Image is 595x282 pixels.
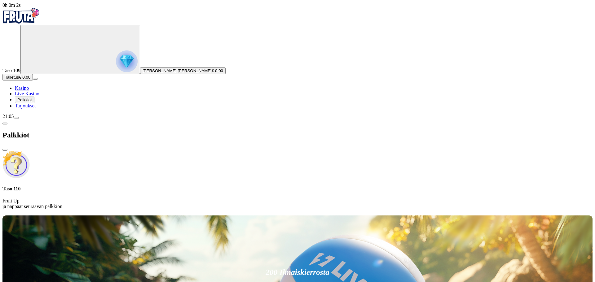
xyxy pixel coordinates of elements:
[17,98,32,102] span: Palkkiot
[2,123,7,124] button: chevron-left icon
[5,75,19,80] span: Talletus
[143,68,212,73] span: [PERSON_NAME] [PERSON_NAME]
[33,78,38,80] button: menu
[140,67,226,74] button: [PERSON_NAME] [PERSON_NAME]€ 0.00
[14,117,19,119] button: menu
[2,74,33,80] button: Talletusplus icon€ 0.00
[116,50,138,72] img: reward progress
[19,75,30,80] span: € 0.00
[212,68,223,73] span: € 0.00
[2,8,40,24] img: Fruta
[15,103,36,108] a: Tarjoukset
[2,151,30,178] img: Unlock reward icon
[15,85,29,91] a: Kasino
[2,198,593,209] p: Fruit Up ja nappaat seuraavan palkkion
[15,91,39,96] a: Live Kasino
[2,131,593,139] h2: Palkkiot
[2,68,20,73] span: Taso 109
[2,149,7,151] button: close
[2,186,593,192] h4: Taso 110
[2,85,593,109] nav: Main menu
[2,19,40,24] a: Fruta
[2,8,593,109] nav: Primary
[2,114,14,119] span: 21:05
[2,2,21,8] span: user session time
[20,25,140,74] button: reward progress
[15,97,34,103] button: Palkkiot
